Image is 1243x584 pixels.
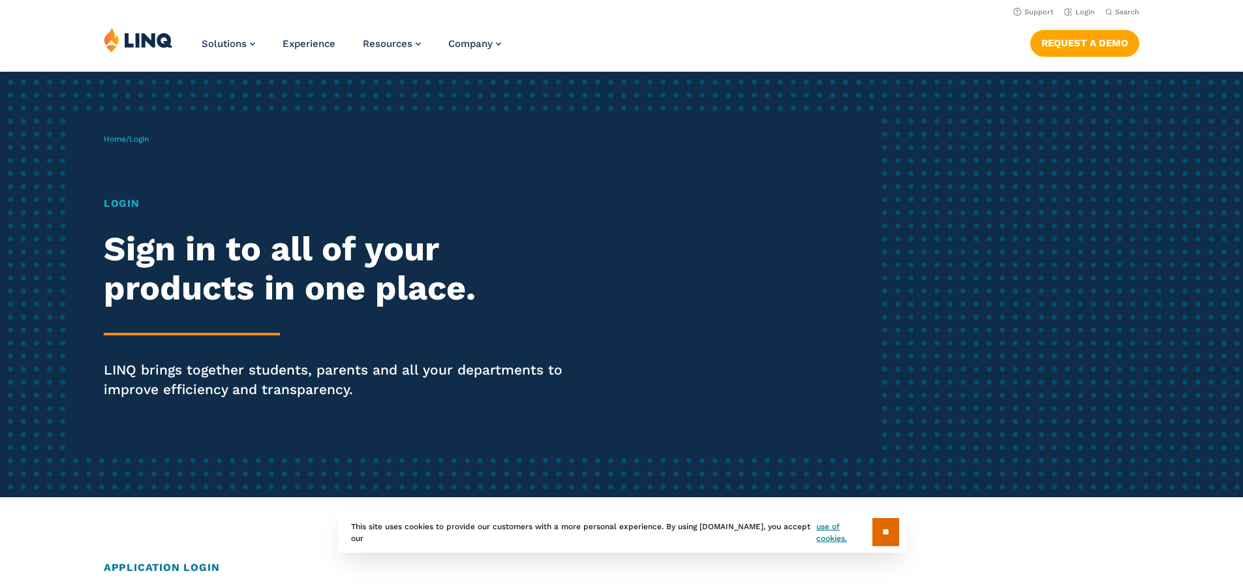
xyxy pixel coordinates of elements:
[1013,8,1054,16] a: Support
[202,38,255,50] a: Solutions
[104,196,583,211] h1: Login
[1064,8,1095,16] a: Login
[363,38,421,50] a: Resources
[104,27,173,52] img: LINQ | K‑12 Software
[1030,27,1139,56] nav: Button Navigation
[448,38,493,50] span: Company
[104,230,583,308] h2: Sign in to all of your products in one place.
[1105,7,1139,17] button: Open Search Bar
[1030,30,1139,56] a: Request a Demo
[202,27,501,70] nav: Primary Navigation
[129,134,149,144] span: Login
[1115,8,1139,16] span: Search
[448,38,501,50] a: Company
[202,38,247,50] span: Solutions
[363,38,412,50] span: Resources
[338,512,906,553] div: This site uses cookies to provide our customers with a more personal experience. By using [DOMAIN...
[816,521,872,544] a: use of cookies.
[283,38,335,50] a: Experience
[104,134,149,144] span: /
[104,134,126,144] a: Home
[104,360,583,399] p: LINQ brings together students, parents and all your departments to improve efficiency and transpa...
